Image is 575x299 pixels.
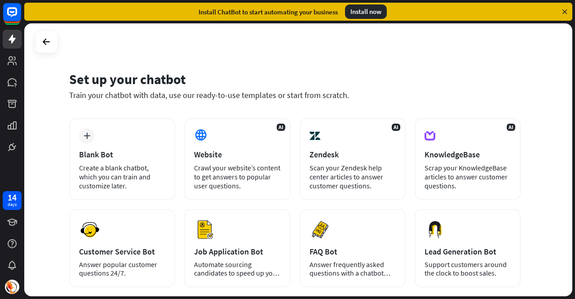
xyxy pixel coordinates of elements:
div: Website [194,149,280,160]
a: 14 days [3,191,22,210]
div: Install now [345,4,387,19]
div: Install ChatBot to start automating your business [199,8,338,16]
div: Support customers around the clock to boost sales. [425,260,511,277]
div: Scrap your KnowledgeBase articles to answer customer questions. [425,163,511,190]
div: Zendesk [310,149,396,160]
div: Automate sourcing candidates to speed up your hiring process. [194,260,280,277]
div: Crawl your website’s content to get answers to popular user questions. [194,163,280,190]
div: Set up your chatbot [69,71,521,88]
div: Train your chatbot with data, use our ready-to-use templates or start from scratch. [69,90,521,100]
div: FAQ Bot [310,246,396,257]
div: 14 [8,193,17,201]
div: Answer frequently asked questions with a chatbot and save your time. [310,260,396,277]
span: AI [507,124,515,131]
div: days [8,201,17,208]
div: Answer popular customer questions 24/7. [79,260,165,277]
div: KnowledgeBase [425,149,511,160]
div: Customer Service Bot [79,246,165,257]
div: Lead Generation Bot [425,246,511,257]
i: plus [84,133,90,139]
div: Blank Bot [79,149,165,160]
span: AI [277,124,285,131]
span: AI [392,124,400,131]
div: Job Application Bot [194,246,280,257]
div: Scan your Zendesk help center articles to answer customer questions. [310,163,396,190]
div: Create a blank chatbot, which you can train and customize later. [79,163,165,190]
